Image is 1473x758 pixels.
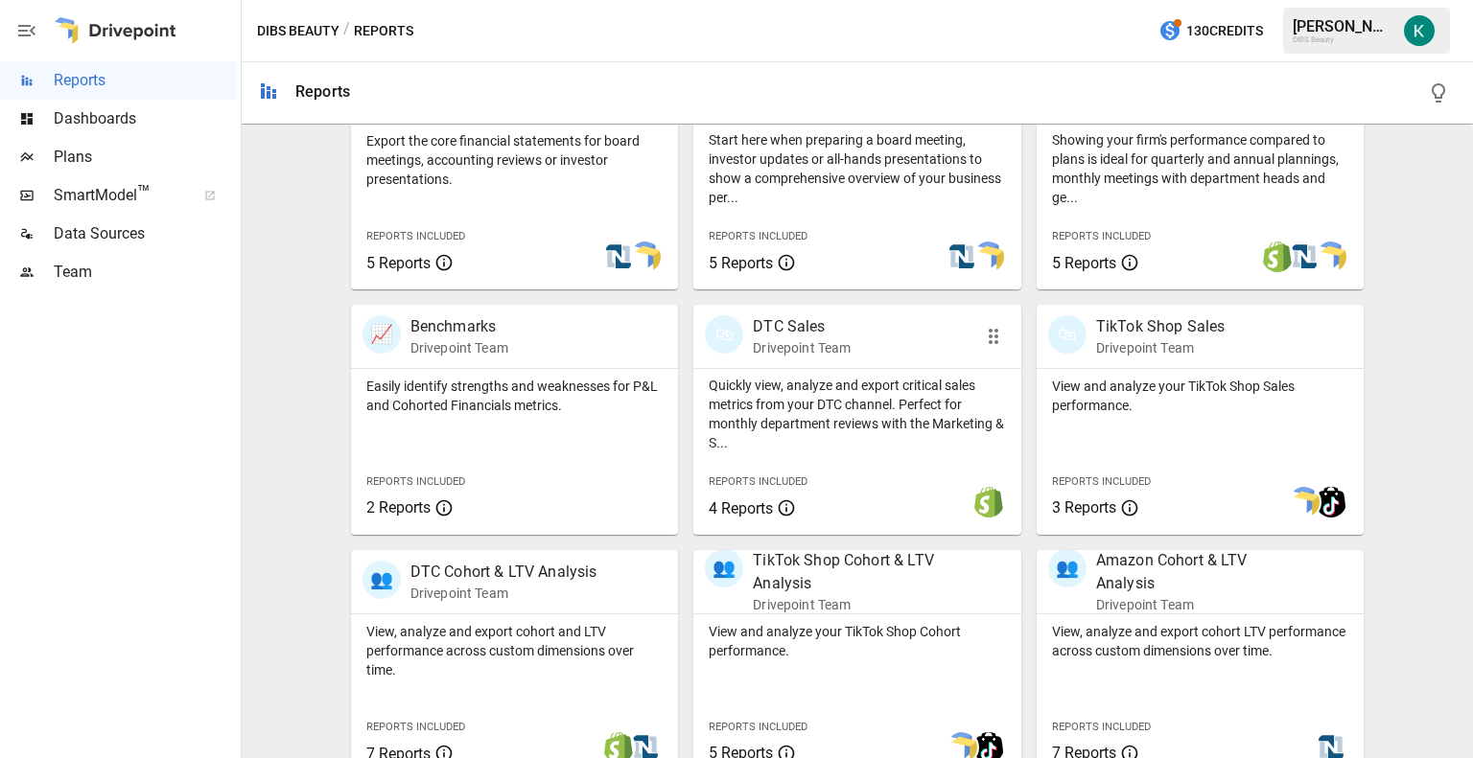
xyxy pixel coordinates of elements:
[973,487,1004,517] img: shopify
[1052,230,1151,242] span: Reports Included
[410,315,508,338] p: Benchmarks
[54,184,183,207] span: SmartModel
[1052,254,1116,272] span: 5 Reports
[362,315,401,354] div: 📈
[1096,549,1302,595] p: Amazon Cohort & LTV Analysis
[1289,241,1320,272] img: netsuite
[1316,487,1346,517] img: tiktok
[366,475,465,488] span: Reports Included
[366,254,431,272] span: 5 Reports
[362,561,401,599] div: 👥
[1052,721,1151,733] span: Reports Included
[1404,15,1435,46] img: Katherine Rose
[753,595,959,614] p: Drivepoint Team
[1151,13,1271,49] button: 130Credits
[366,498,431,517] span: 2 Reports
[709,130,1006,207] p: Start here when preparing a board meeting, investor updates or all-hands presentations to show a ...
[54,146,237,169] span: Plans
[709,230,807,242] span: Reports Included
[1096,338,1226,357] p: Drivepoint Team
[1048,315,1087,354] div: 🛍
[54,222,237,245] span: Data Sources
[1316,241,1346,272] img: smart model
[366,721,465,733] span: Reports Included
[753,549,959,595] p: TikTok Shop Cohort & LTV Analysis
[709,499,773,517] span: 4 Reports
[54,69,237,92] span: Reports
[410,584,597,603] p: Drivepoint Team
[54,107,237,130] span: Dashboards
[1048,549,1087,587] div: 👥
[257,19,339,43] button: DIBS Beauty
[603,241,634,272] img: netsuite
[1262,241,1293,272] img: shopify
[54,261,237,284] span: Team
[705,315,743,354] div: 🛍
[366,131,664,189] p: Export the core financial statements for board meetings, accounting reviews or investor presentat...
[753,315,851,338] p: DTC Sales
[366,377,664,415] p: Easily identify strengths and weaknesses for P&L and Cohorted Financials metrics.
[1096,595,1302,614] p: Drivepoint Team
[709,475,807,488] span: Reports Included
[1392,4,1446,57] button: Katherine Rose
[137,181,151,205] span: ™
[1293,35,1392,44] div: DIBS Beauty
[1052,377,1349,415] p: View and analyze your TikTok Shop Sales performance.
[709,376,1006,452] p: Quickly view, analyze and export critical sales metrics from your DTC channel. Perfect for monthl...
[295,82,350,101] div: Reports
[753,338,851,357] p: Drivepoint Team
[1052,498,1116,517] span: 3 Reports
[1052,475,1151,488] span: Reports Included
[1293,17,1392,35] div: [PERSON_NAME]
[973,241,1004,272] img: smart model
[410,338,508,357] p: Drivepoint Team
[366,230,465,242] span: Reports Included
[709,721,807,733] span: Reports Included
[947,241,977,272] img: netsuite
[709,622,1006,660] p: View and analyze your TikTok Shop Cohort performance.
[1096,315,1226,338] p: TikTok Shop Sales
[410,561,597,584] p: DTC Cohort & LTV Analysis
[709,254,773,272] span: 5 Reports
[343,19,350,43] div: /
[1052,622,1349,660] p: View, analyze and export cohort LTV performance across custom dimensions over time.
[366,622,664,679] p: View, analyze and export cohort and LTV performance across custom dimensions over time.
[630,241,661,272] img: smart model
[705,549,743,587] div: 👥
[1186,19,1263,43] span: 130 Credits
[1052,130,1349,207] p: Showing your firm's performance compared to plans is ideal for quarterly and annual plannings, mo...
[1289,487,1320,517] img: smart model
